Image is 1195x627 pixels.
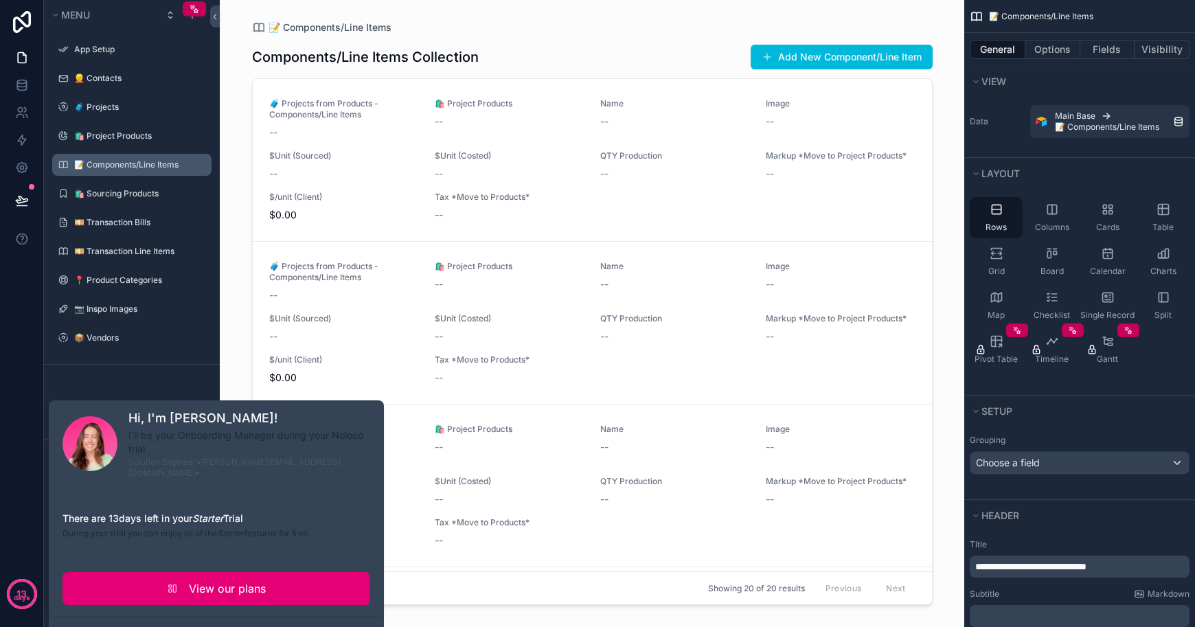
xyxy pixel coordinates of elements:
span: QTY Production [600,313,749,324]
p: 13 [16,587,27,601]
button: Add New Component/Line Item [751,45,933,69]
a: 🧳 Projects from Products - Components/Line Items--🛍 Project Products--Name--Image--$Unit (Sourced... [253,404,932,567]
span: -- [269,330,277,343]
span: Timeline [1035,354,1069,365]
span: -- [600,115,608,128]
span: -- [435,208,443,222]
button: Options [1025,40,1080,59]
span: -- [600,330,608,343]
span: Board [1040,266,1064,277]
button: Checklist [1025,285,1078,326]
button: Timeline [1025,329,1078,370]
span: Cards [1096,222,1119,233]
span: -- [766,330,774,343]
label: Title [970,539,1190,550]
div: scrollable content [970,556,1190,578]
a: View our plans [62,572,370,605]
span: Gantt [1097,354,1118,365]
a: 🛍 Project Products [74,130,203,141]
a: 📝 Components/Line Items [252,21,391,34]
span: Solution Engineer [128,457,196,467]
span: Tax *Move to Products* [435,354,584,365]
span: -- [435,115,443,128]
span: -- [435,492,443,506]
span: Markup *Move to Project Products* [766,150,915,161]
img: Airtable Logo [1036,116,1047,127]
span: $Unit (Costed) [435,150,584,161]
span: -- [600,167,608,181]
label: Grouping [970,435,1005,446]
span: -- [600,277,608,291]
span: -- [435,330,443,343]
span: Map [988,310,1005,321]
em: Starter [192,512,223,524]
span: $Unit (Costed) [435,476,584,487]
span: Grid [988,266,1005,277]
span: 🧳 Projects from Products - Components/Line Items [269,261,418,283]
button: Visibility [1135,40,1190,59]
span: View our plans [189,580,266,597]
a: 🧳 Projects from Products - Components/Line Items--🛍 Project Products--Name--Image--$Unit (Sourced... [253,79,932,242]
label: App Setup [74,44,203,55]
button: Menu [49,5,157,25]
span: QTY Production [600,150,749,161]
span: Single Record [1080,310,1135,321]
span: Name [600,424,749,435]
button: General [970,40,1025,59]
span: Image [766,261,915,272]
span: Showing 20 of 20 results [708,583,805,594]
span: Split [1154,310,1172,321]
span: Charts [1150,266,1176,277]
span: -- [269,167,277,181]
span: -- [435,277,443,291]
button: Fields [1080,40,1135,59]
span: $Unit (Sourced) [269,150,418,161]
button: Columns [1025,197,1078,238]
span: -- [766,167,774,181]
label: 📦 Vendors [74,332,203,343]
span: Columns [1035,222,1069,233]
span: Menu [61,9,90,21]
span: $0.00 [269,371,418,385]
button: Choose a field [970,451,1190,475]
span: -- [600,440,608,454]
span: QTY Production [600,476,749,487]
span: -- [766,492,774,506]
h3: There are 13 days left in your Trial [62,512,370,525]
span: Name [600,261,749,272]
span: 🛍 Project Products [435,424,584,435]
label: 📷 Inspo Images [74,304,203,315]
span: -- [269,288,277,302]
span: Calendar [1090,266,1126,277]
span: -- [600,492,608,506]
a: 👱 Contacts [74,73,203,84]
button: Pivot Table [970,329,1023,370]
button: Single Record [1081,285,1134,326]
button: Calendar [1081,241,1134,282]
p: During your trial you can enjoy all of the features for free. [62,528,370,539]
label: Data [970,116,1025,127]
span: Choose a field [976,457,1040,468]
p: days [14,593,30,604]
button: Board [1025,241,1078,282]
span: Main Base [1055,111,1095,122]
span: Markdown [1148,589,1190,600]
button: Header [970,506,1181,525]
span: Markup *Move to Project Products* [766,313,915,324]
label: 🧳 Projects [74,102,203,113]
h1: Components/Line Items Collection [252,47,479,67]
button: Table [1137,197,1190,238]
button: Gantt [1081,329,1134,370]
button: Layout [970,164,1181,183]
span: $Unit (Sourced) [269,313,418,324]
span: -- [435,371,443,385]
button: Setup [970,402,1181,421]
span: Header [981,510,1019,521]
h1: Hi, I'm [PERSON_NAME]! [128,409,370,428]
span: Tax *Move to Products* [435,517,584,528]
span: Image [766,424,915,435]
span: -- [269,126,277,139]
